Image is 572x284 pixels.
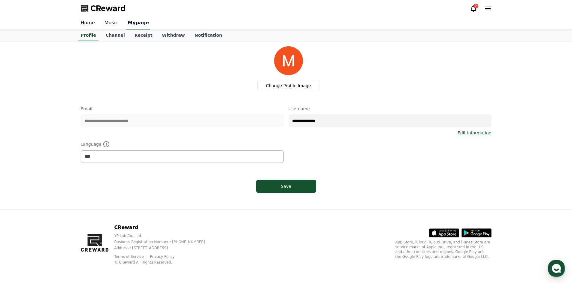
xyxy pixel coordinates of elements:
a: Profile [78,30,98,41]
a: Terms of Service [114,255,148,259]
span: Home [15,200,26,204]
a: Edit Information [458,130,492,136]
a: CReward [81,4,126,13]
a: Messages [40,191,77,206]
p: App Store, iCloud, iCloud Drive, and iTunes Store are service marks of Apple Inc., registered in ... [395,240,492,259]
a: 2 [470,5,477,12]
p: Email [81,106,284,112]
p: CReward [114,224,215,231]
a: Music [100,17,123,29]
a: Receipt [130,30,157,41]
a: Notification [190,30,227,41]
a: Privacy Policy [150,255,175,259]
label: Change Profile Image [257,80,320,91]
a: Mypage [126,17,150,29]
p: YP Lab Co., Ltd. [114,234,215,238]
img: profile_image [274,46,303,75]
span: CReward [90,4,126,13]
div: 2 [474,4,478,8]
a: Settings [77,191,115,206]
div: Save [268,183,304,189]
p: Address : [STREET_ADDRESS] [114,246,215,250]
p: © CReward All Rights Reserved. [114,260,215,265]
span: Messages [50,200,68,205]
p: Business Registration Number : [PHONE_NUMBER] [114,240,215,244]
span: Settings [89,200,104,204]
button: Save [256,180,316,193]
a: Channel [101,30,130,41]
a: Withdraw [157,30,189,41]
p: Language [81,141,284,148]
p: Username [289,106,492,112]
a: Home [76,17,100,29]
a: Home [2,191,40,206]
